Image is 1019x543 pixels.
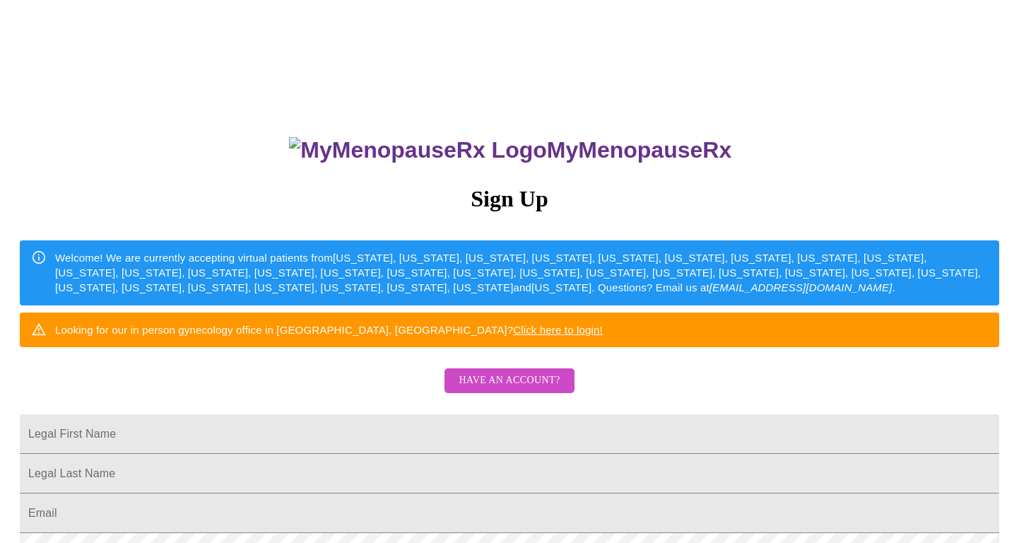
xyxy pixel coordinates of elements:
[459,372,560,390] span: Have an account?
[441,384,577,396] a: Have an account?
[709,281,893,293] em: [EMAIL_ADDRESS][DOMAIN_NAME]
[289,137,546,163] img: MyMenopauseRx Logo
[444,368,574,393] button: Have an account?
[55,245,988,301] div: Welcome! We are currently accepting virtual patients from [US_STATE], [US_STATE], [US_STATE], [US...
[513,324,603,336] a: Click here to login!
[20,186,999,212] h3: Sign Up
[55,317,603,343] div: Looking for our in person gynecology office in [GEOGRAPHIC_DATA], [GEOGRAPHIC_DATA]?
[22,137,1000,163] h3: MyMenopauseRx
